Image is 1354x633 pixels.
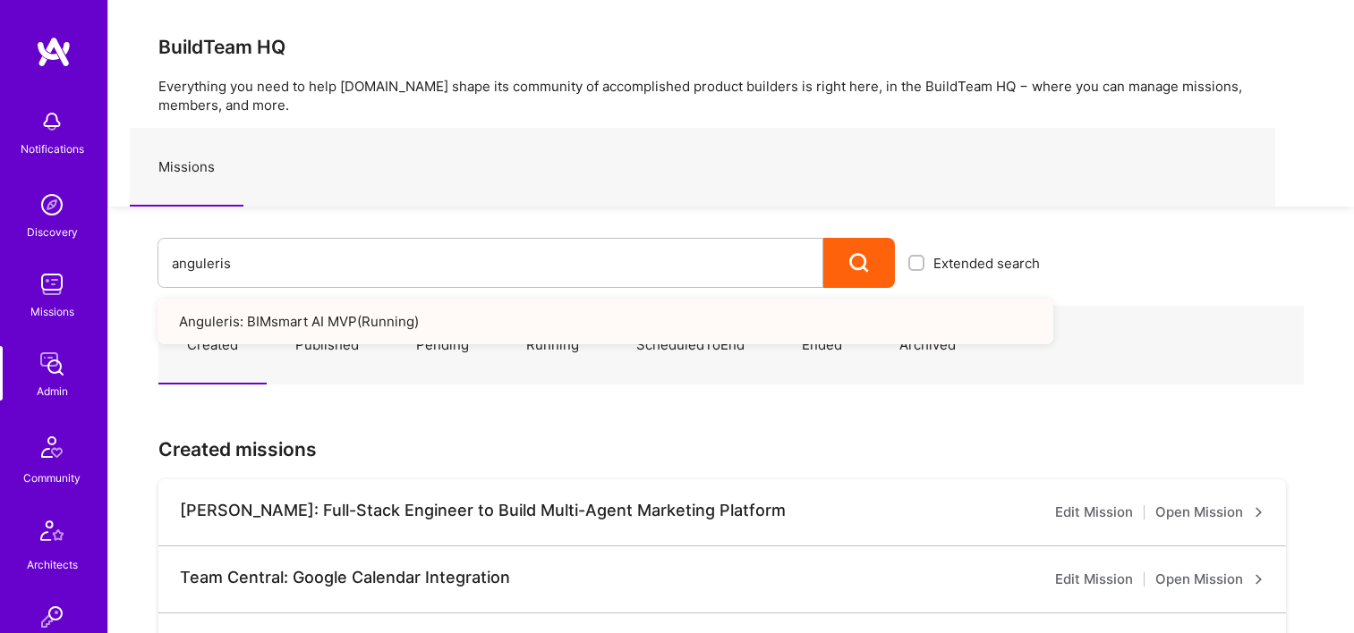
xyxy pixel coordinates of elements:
a: Anguleris: BIMsmart AI MVP(Running) [158,299,1053,344]
i: icon ArrowRight [1254,507,1265,518]
a: Edit Mission [1055,569,1133,590]
img: Architects [30,512,73,555]
div: Architects [27,555,78,574]
a: Running [498,307,608,384]
h3: Created missions [158,438,1304,460]
a: Missions [130,129,243,207]
img: admin teamwork [34,346,70,382]
div: Missions [30,302,74,321]
i: icon ArrowRight [1254,574,1265,585]
p: Everything you need to help [DOMAIN_NAME] shape its community of accomplished product builders is... [158,77,1304,114]
a: Ended [773,307,871,384]
i: icon Search [849,253,870,274]
img: logo [36,36,72,68]
img: Community [30,426,73,468]
h3: BuildTeam HQ [158,36,1304,58]
div: Admin [37,382,68,401]
div: Community [23,468,81,487]
div: Notifications [21,139,84,158]
img: teamwork [34,266,70,302]
a: Pending [387,307,498,384]
a: Open Mission [1155,569,1265,590]
img: bell [34,104,70,139]
img: discovery [34,187,70,223]
div: Team Central: Google Calendar Integration [180,568,510,587]
a: Published [267,307,387,384]
a: Archived [871,307,984,384]
div: [PERSON_NAME]: Full-Stack Engineer to Build Multi-Agent Marketing Platform [180,501,786,520]
a: Edit Mission [1055,502,1133,523]
a: Created [158,307,267,384]
a: ScheduledToEnd [608,307,773,384]
div: Discovery [27,223,78,241]
a: Open Mission [1155,502,1265,523]
span: Extended search [933,254,1040,273]
input: What type of mission are you looking for? [172,241,809,286]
